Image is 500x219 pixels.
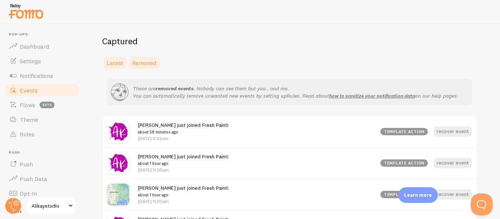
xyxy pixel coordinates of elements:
a: Notifications [4,68,80,83]
strong: removed events [156,85,194,92]
p: [DATE] 11:20am [138,167,229,173]
div: template action [380,159,428,167]
a: how to sanitize your notification data [329,92,415,99]
div: template action [380,128,428,135]
span: Opt-In [20,190,37,197]
img: fomo-relay-logo-orange.svg [8,2,44,20]
img: alikaystudio.com [107,152,129,174]
span: Pop-ups [9,32,80,37]
span: Dashboard [20,43,49,50]
i: Rules [287,92,299,99]
span: Push [20,161,33,168]
p: [DATE] 11:22am [138,135,229,141]
span: Push [9,150,80,155]
img: -USA.png [107,184,129,205]
small: about 1 hour ago [138,160,229,167]
small: about 1 hour ago [138,192,229,198]
a: Alikaystudio [26,197,76,215]
small: about 58 minutes ago [138,129,229,135]
span: Alikaystudio [31,201,66,210]
a: Events [4,83,80,98]
a: Theme [4,112,80,127]
span: beta [40,102,55,108]
div: Learn more [398,187,438,203]
span: Push Data [20,175,47,182]
span: Events [20,87,38,94]
button: recover event [434,158,472,168]
button: recover event [434,127,472,137]
a: Removed [128,56,161,70]
span: Latest [107,59,123,67]
span: Rules [20,131,34,138]
span: Settings [20,57,41,65]
button: recover event [434,189,472,200]
a: Latest [102,56,128,70]
a: Opt-In [4,186,80,201]
a: Dashboard [4,39,80,54]
span: Flows [20,101,35,109]
span: [PERSON_NAME] just joined Fresh Paint! [138,185,229,198]
p: [DATE] 11:20am [138,198,229,204]
span: Notifications [20,72,53,79]
a: Push Data [4,171,80,186]
h2: Captured [102,35,477,47]
div: template action [380,191,428,198]
iframe: Help Scout Beacon - Open [471,193,493,215]
span: Removed [132,59,156,67]
span: [PERSON_NAME] just joined Fresh Paint! [138,153,229,167]
span: Theme [20,116,38,123]
a: Rules [4,127,80,141]
span: [PERSON_NAME] just joined Fresh Paint! [138,122,229,135]
a: Settings [4,54,80,68]
img: alikaystudio.com [107,121,129,143]
a: Push [4,157,80,171]
a: Flows beta [4,98,80,112]
p: Learn more [404,192,432,199]
p: These are . Nobody can see them but you.. and me. You can automatically remove unwanted new event... [133,85,458,99]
